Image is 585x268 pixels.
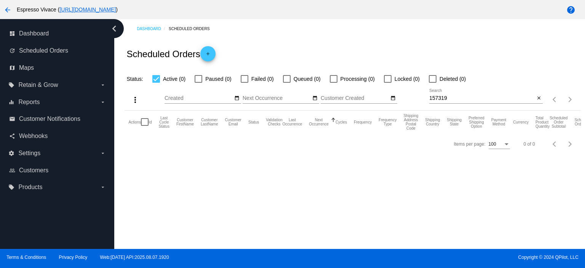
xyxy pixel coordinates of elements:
[535,111,550,133] mat-header-cell: Total Product Quantity
[9,65,15,71] i: map
[18,150,40,157] span: Settings
[563,136,578,152] button: Next page
[550,116,567,128] button: Change sorting for Subtotal
[251,74,274,83] span: Failed (0)
[131,95,140,104] mat-icon: more_vert
[9,48,15,54] i: update
[163,74,185,83] span: Active (0)
[489,141,496,147] span: 100
[176,118,194,126] button: Change sorting for CustomerFirstName
[547,136,563,152] button: Previous page
[8,82,14,88] i: local_offer
[312,95,318,101] mat-icon: date_range
[59,6,116,13] a: [URL][DOMAIN_NAME]
[9,130,106,142] a: share Webhooks
[563,92,578,107] button: Next page
[390,95,396,101] mat-icon: date_range
[243,95,311,101] input: Next Occurrence
[336,120,347,124] button: Change sorting for Cycles
[100,82,106,88] i: arrow_drop_down
[201,118,218,126] button: Change sorting for CustomerLastName
[8,150,14,156] i: settings
[9,30,15,37] i: dashboard
[535,95,543,103] button: Clear
[18,184,42,191] span: Products
[159,116,169,128] button: Change sorting for LastProcessingCycleId
[100,184,106,190] i: arrow_drop_down
[447,118,462,126] button: Change sorting for ShippingState
[19,64,34,71] span: Maps
[9,62,106,74] a: map Maps
[18,82,58,88] span: Retain & Grow
[203,51,213,60] mat-icon: add
[19,167,48,174] span: Customers
[128,111,141,133] mat-header-cell: Actions
[321,95,389,101] input: Customer Created
[19,116,80,122] span: Customer Notifications
[126,76,143,82] span: Status:
[429,95,535,101] input: Search
[126,46,215,61] h2: Scheduled Orders
[8,184,14,190] i: local_offer
[100,255,169,260] a: Web:[DATE] API:2025.08.07.1920
[9,164,106,177] a: people_outline Customers
[234,95,240,101] mat-icon: date_range
[108,22,120,35] i: chevron_left
[3,5,12,14] mat-icon: arrow_back
[395,74,420,83] span: Locked (0)
[19,133,48,140] span: Webhooks
[340,74,375,83] span: Processing (0)
[6,255,46,260] a: Terms & Conditions
[100,99,106,105] i: arrow_drop_down
[9,167,15,173] i: people_outline
[137,23,169,35] a: Dashboard
[468,116,484,128] button: Change sorting for PreferredShippingOption
[547,92,563,107] button: Previous page
[294,74,321,83] span: Queued (0)
[9,133,15,139] i: share
[489,142,510,147] mat-select: Items per page:
[248,120,259,124] button: Change sorting for Status
[403,114,418,130] button: Change sorting for ShippingPostcode
[9,27,106,40] a: dashboard Dashboard
[566,5,575,14] mat-icon: help
[18,99,40,106] span: Reports
[8,99,14,105] i: equalizer
[524,141,535,147] div: 0 of 0
[354,120,372,124] button: Change sorting for Frequency
[19,30,49,37] span: Dashboard
[17,6,118,13] span: Espresso Vivace ( )
[454,141,485,147] div: Items per page:
[9,113,106,125] a: email Customer Notifications
[440,74,466,83] span: Deleted (0)
[309,118,329,126] button: Change sorting for NextOccurrenceUtc
[513,120,529,124] button: Change sorting for CurrencyIso
[283,118,302,126] button: Change sorting for LastOccurrenceUtc
[425,118,440,126] button: Change sorting for ShippingCountry
[169,23,216,35] a: Scheduled Orders
[59,255,88,260] a: Privacy Policy
[9,116,15,122] i: email
[9,45,106,57] a: update Scheduled Orders
[299,255,579,260] span: Copyright © 2024 QPilot, LLC
[165,95,233,101] input: Created
[205,74,231,83] span: Paused (0)
[19,47,68,54] span: Scheduled Orders
[491,118,506,126] button: Change sorting for PaymentMethod.Type
[266,111,282,133] mat-header-cell: Validation Checks
[536,95,542,101] mat-icon: close
[225,118,241,126] button: Change sorting for CustomerEmail
[100,150,106,156] i: arrow_drop_down
[149,120,152,124] button: Change sorting for Id
[379,118,396,126] button: Change sorting for FrequencyType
